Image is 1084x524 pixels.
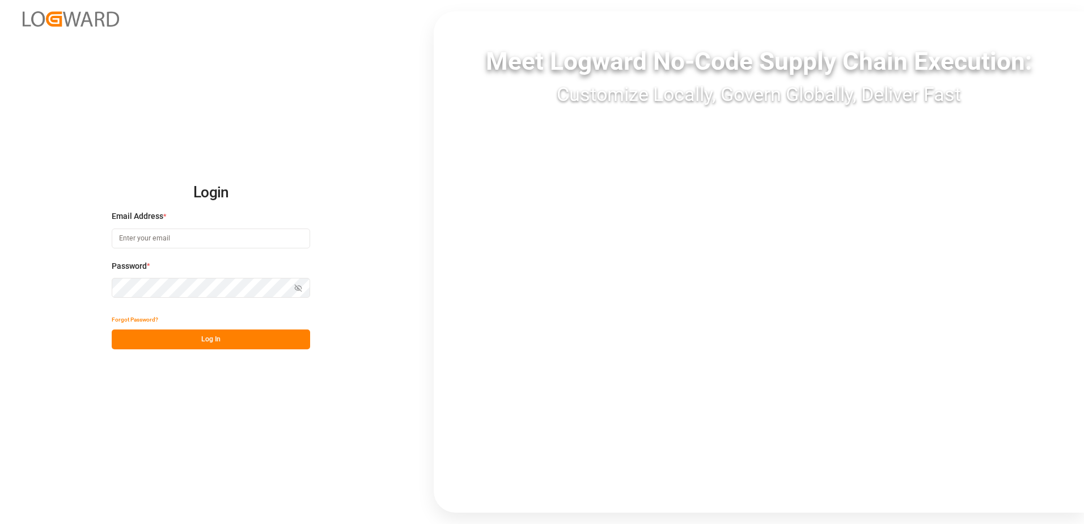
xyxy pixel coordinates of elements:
[112,260,147,272] span: Password
[112,210,163,222] span: Email Address
[112,329,310,349] button: Log In
[112,229,310,248] input: Enter your email
[23,11,119,27] img: Logward_new_orange.png
[434,43,1084,80] div: Meet Logward No-Code Supply Chain Execution:
[434,80,1084,109] div: Customize Locally, Govern Globally, Deliver Fast
[112,310,158,329] button: Forgot Password?
[112,175,310,211] h2: Login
